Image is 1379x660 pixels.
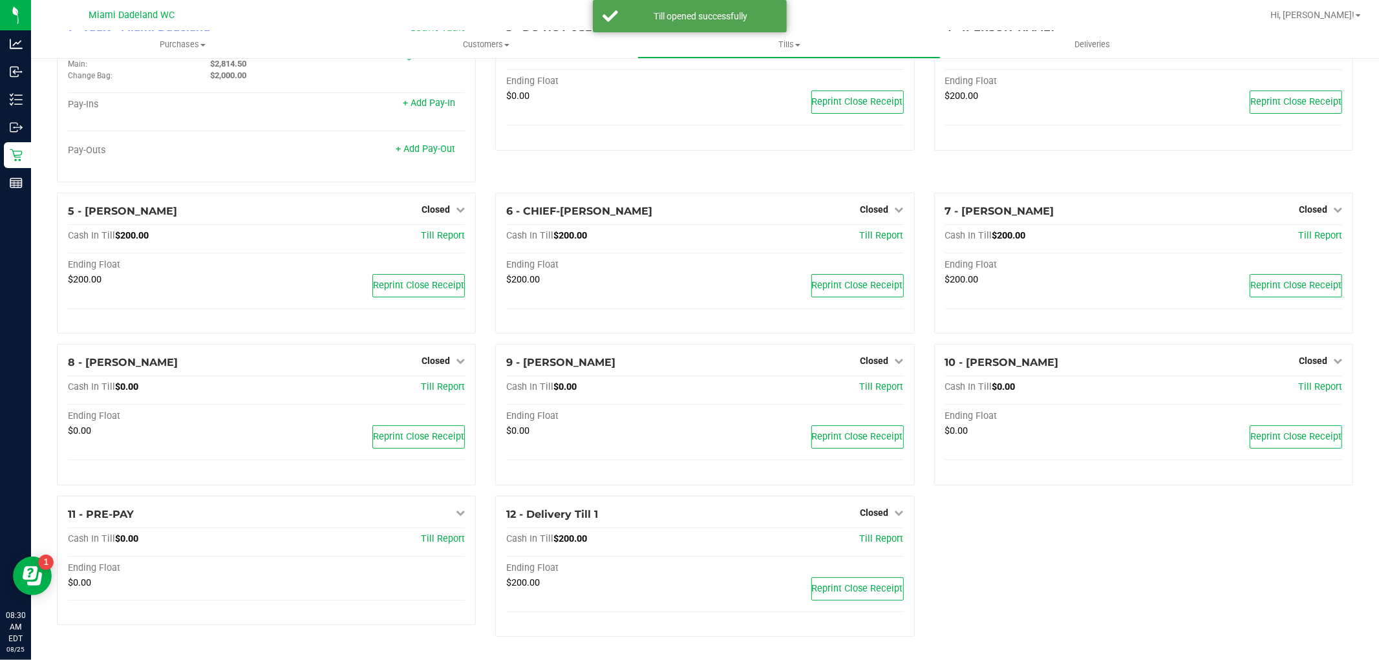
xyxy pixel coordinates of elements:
[992,230,1026,241] span: $200.00
[335,39,637,50] span: Customers
[945,259,1144,271] div: Ending Float
[861,204,889,215] span: Closed
[811,577,904,601] button: Reprint Close Receipt
[396,144,455,154] a: + Add Pay-Out
[68,71,112,80] span: Change Bag:
[1298,381,1342,392] a: Till Report
[115,533,138,544] span: $0.00
[506,410,705,422] div: Ending Float
[638,39,940,50] span: Tills
[422,356,450,366] span: Closed
[68,356,178,368] span: 8 - [PERSON_NAME]
[372,274,465,297] button: Reprint Close Receipt
[1250,280,1342,291] span: Reprint Close Receipt
[506,230,553,241] span: Cash In Till
[334,31,637,58] a: Customers
[506,425,529,436] span: $0.00
[945,205,1054,217] span: 7 - [PERSON_NAME]
[506,508,598,520] span: 12 - Delivery Till 1
[68,59,87,69] span: Main:
[945,274,979,285] span: $200.00
[115,381,138,392] span: $0.00
[68,205,177,217] span: 5 - [PERSON_NAME]
[945,76,1144,87] div: Ending Float
[10,37,23,50] inline-svg: Analytics
[945,410,1144,422] div: Ending Float
[812,583,903,594] span: Reprint Close Receipt
[115,230,149,241] span: $200.00
[68,381,115,392] span: Cash In Till
[553,230,587,241] span: $200.00
[506,259,705,271] div: Ending Float
[625,10,777,23] div: Till opened successfully
[860,533,904,544] a: Till Report
[68,145,266,156] div: Pay-Outs
[373,431,464,442] span: Reprint Close Receipt
[860,381,904,392] a: Till Report
[945,356,1059,368] span: 10 - [PERSON_NAME]
[506,562,705,574] div: Ending Float
[945,425,968,436] span: $0.00
[506,205,652,217] span: 6 - CHIEF-[PERSON_NAME]
[68,230,115,241] span: Cash In Till
[506,381,553,392] span: Cash In Till
[812,280,903,291] span: Reprint Close Receipt
[1057,39,1128,50] span: Deliveries
[992,381,1016,392] span: $0.00
[860,230,904,241] a: Till Report
[1250,431,1342,442] span: Reprint Close Receipt
[1298,230,1342,241] a: Till Report
[1250,90,1342,114] button: Reprint Close Receipt
[1250,425,1342,449] button: Reprint Close Receipt
[68,425,91,436] span: $0.00
[1250,274,1342,297] button: Reprint Close Receipt
[31,31,334,58] a: Purchases
[506,356,615,368] span: 9 - [PERSON_NAME]
[506,577,540,588] span: $200.00
[553,381,577,392] span: $0.00
[372,425,465,449] button: Reprint Close Receipt
[68,410,266,422] div: Ending Float
[506,76,705,87] div: Ending Float
[210,59,246,69] span: $2,814.50
[13,557,52,595] iframe: Resource center
[403,98,455,109] a: + Add Pay-In
[811,90,904,114] button: Reprint Close Receipt
[861,507,889,518] span: Closed
[6,644,25,654] p: 08/25
[421,533,465,544] a: Till Report
[10,121,23,134] inline-svg: Outbound
[945,90,979,101] span: $200.00
[553,533,587,544] span: $200.00
[68,99,266,111] div: Pay-Ins
[1270,10,1354,20] span: Hi, [PERSON_NAME]!
[812,96,903,107] span: Reprint Close Receipt
[68,533,115,544] span: Cash In Till
[421,230,465,241] a: Till Report
[1299,356,1327,366] span: Closed
[637,31,941,58] a: Tills
[68,259,266,271] div: Ending Float
[1299,204,1327,215] span: Closed
[811,274,904,297] button: Reprint Close Receipt
[68,274,102,285] span: $200.00
[812,431,903,442] span: Reprint Close Receipt
[861,356,889,366] span: Closed
[89,10,175,21] span: Miami Dadeland WC
[421,381,465,392] a: Till Report
[10,149,23,162] inline-svg: Retail
[6,610,25,644] p: 08:30 AM EDT
[945,381,992,392] span: Cash In Till
[10,65,23,78] inline-svg: Inbound
[811,425,904,449] button: Reprint Close Receipt
[945,230,992,241] span: Cash In Till
[506,274,540,285] span: $200.00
